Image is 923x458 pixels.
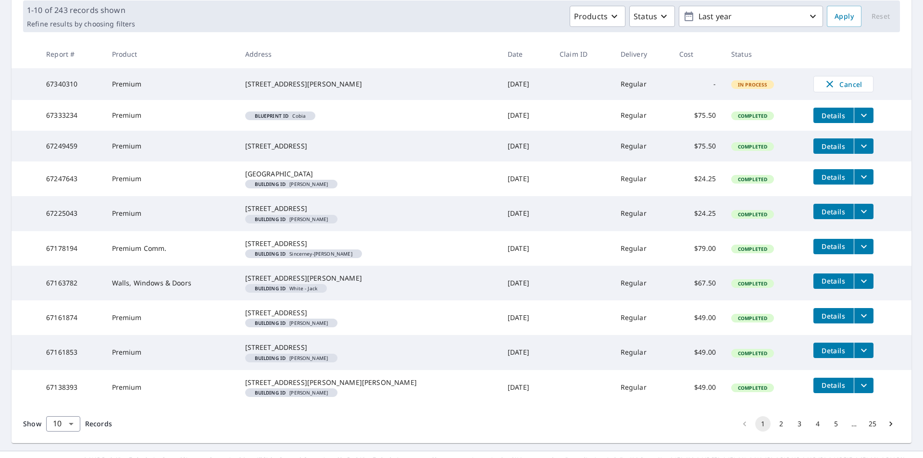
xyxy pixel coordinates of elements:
span: Completed [732,176,773,183]
span: Records [85,419,112,428]
span: Completed [732,246,773,252]
td: Walls, Windows & Doors [104,266,237,300]
span: Details [819,207,848,216]
td: [DATE] [500,100,552,131]
span: Sincerney-[PERSON_NAME] [249,251,358,256]
td: Premium Comm. [104,231,237,266]
em: Building ID [255,390,286,395]
span: Details [819,276,848,285]
p: Products [574,11,608,22]
td: Premium [104,161,237,196]
button: page 1 [755,416,771,432]
td: [DATE] [500,196,552,231]
span: Completed [732,280,773,287]
span: Details [819,311,848,321]
td: 67161874 [38,300,104,335]
span: Completed [732,384,773,391]
nav: pagination navigation [736,416,900,432]
td: $24.25 [672,196,723,231]
button: filesDropdownBtn-67161874 [854,308,873,323]
td: $49.00 [672,300,723,335]
button: filesDropdownBtn-67138393 [854,378,873,393]
span: Cobia [249,113,312,118]
div: [STREET_ADDRESS] [245,239,493,248]
td: - [672,68,723,100]
td: [DATE] [500,68,552,100]
th: Address [237,40,500,68]
p: 1-10 of 243 records shown [27,4,135,16]
div: … [847,419,862,429]
button: detailsBtn-67138393 [813,378,854,393]
button: Go to page 3 [792,416,807,432]
button: detailsBtn-67247643 [813,169,854,185]
td: Regular [613,266,672,300]
button: filesDropdownBtn-67333234 [854,108,873,123]
td: 67247643 [38,161,104,196]
em: Building ID [255,321,286,325]
span: Completed [732,315,773,322]
p: Refine results by choosing filters [27,20,135,28]
span: Details [819,111,848,120]
button: filesDropdownBtn-67225043 [854,204,873,219]
div: [STREET_ADDRESS][PERSON_NAME] [245,273,493,283]
button: Go to page 5 [828,416,844,432]
button: filesDropdownBtn-67247643 [854,169,873,185]
span: Cancel [823,78,863,90]
td: 67138393 [38,370,104,405]
div: [STREET_ADDRESS] [245,308,493,318]
span: White - Jack [249,286,323,291]
td: Regular [613,231,672,266]
span: Details [819,142,848,151]
button: Apply [827,6,861,27]
td: 67249459 [38,131,104,161]
p: Last year [695,8,807,25]
em: Building ID [255,251,286,256]
td: Premium [104,370,237,405]
span: Details [819,381,848,390]
span: Details [819,173,848,182]
td: [DATE] [500,161,552,196]
td: [DATE] [500,370,552,405]
td: $24.25 [672,161,723,196]
td: $75.50 [672,131,723,161]
button: Last year [679,6,823,27]
td: Regular [613,370,672,405]
button: detailsBtn-67161853 [813,343,854,358]
em: Building ID [255,356,286,360]
td: [DATE] [500,266,552,300]
th: Report # [38,40,104,68]
th: Date [500,40,552,68]
th: Cost [672,40,723,68]
button: detailsBtn-67333234 [813,108,854,123]
button: filesDropdownBtn-67163782 [854,273,873,289]
td: 67333234 [38,100,104,131]
td: $49.00 [672,335,723,370]
div: 10 [46,410,80,437]
div: [GEOGRAPHIC_DATA] [245,169,493,179]
button: detailsBtn-67178194 [813,239,854,254]
td: Premium [104,300,237,335]
span: [PERSON_NAME] [249,182,334,186]
p: Status [634,11,657,22]
td: Regular [613,335,672,370]
em: Building ID [255,286,286,291]
span: Details [819,242,848,251]
td: $67.50 [672,266,723,300]
div: [STREET_ADDRESS][PERSON_NAME][PERSON_NAME] [245,378,493,387]
span: Completed [732,350,773,357]
button: Products [570,6,625,27]
td: $49.00 [672,370,723,405]
td: Premium [104,335,237,370]
td: Regular [613,100,672,131]
button: filesDropdownBtn-67249459 [854,138,873,154]
button: detailsBtn-67225043 [813,204,854,219]
button: Go to page 25 [865,416,880,432]
th: Product [104,40,237,68]
span: Completed [732,143,773,150]
th: Status [723,40,806,68]
span: In Process [732,81,773,88]
button: Status [629,6,675,27]
span: [PERSON_NAME] [249,390,334,395]
div: [STREET_ADDRESS] [245,141,493,151]
div: Show 10 records [46,416,80,432]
